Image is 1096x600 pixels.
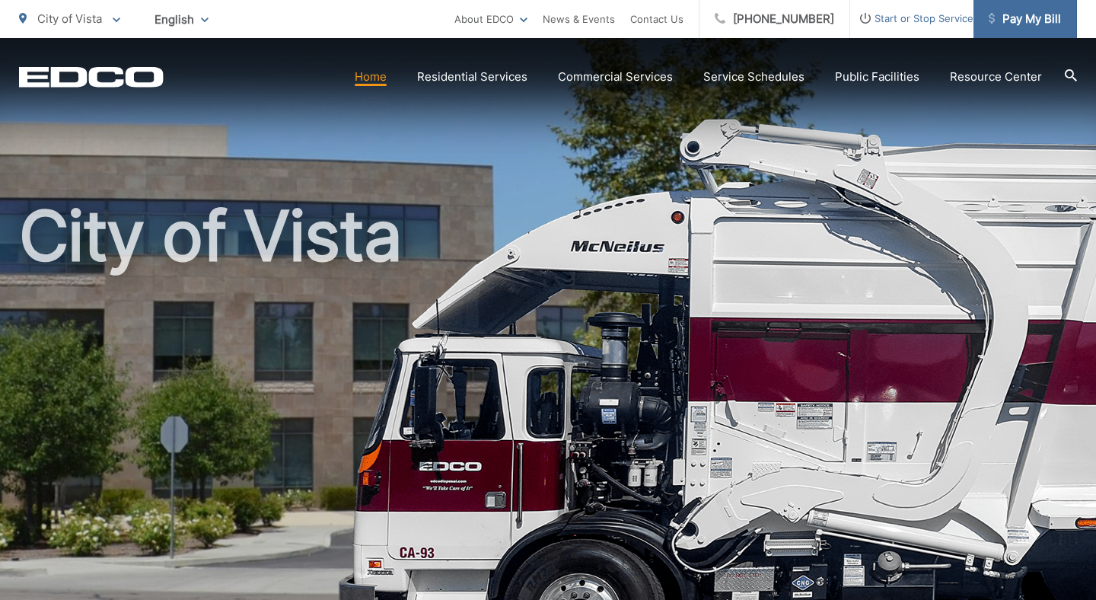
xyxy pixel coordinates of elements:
[19,66,164,88] a: EDCD logo. Return to the homepage.
[454,10,527,28] a: About EDCO
[355,68,387,86] a: Home
[417,68,527,86] a: Residential Services
[950,68,1042,86] a: Resource Center
[989,10,1061,28] span: Pay My Bill
[37,11,102,26] span: City of Vista
[143,6,220,33] span: English
[703,68,804,86] a: Service Schedules
[543,10,615,28] a: News & Events
[558,68,673,86] a: Commercial Services
[835,68,919,86] a: Public Facilities
[630,10,683,28] a: Contact Us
